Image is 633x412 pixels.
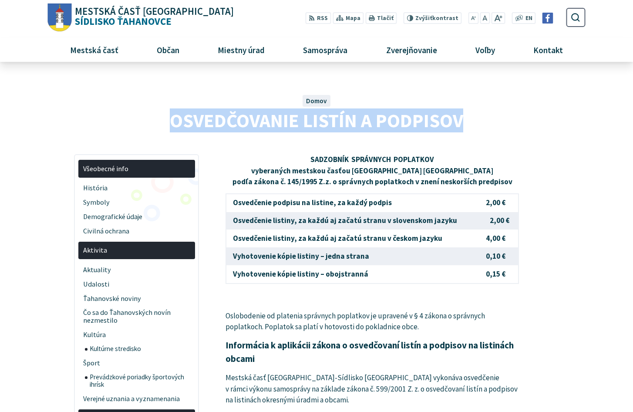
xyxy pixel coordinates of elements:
a: Demografické údaje [78,209,195,224]
a: Kultúrne stredisko [85,342,195,356]
strong: Informácia k aplikácii zákona o osvedčovaní listín a podpisov na listinách obcami [226,339,514,365]
span: RSS [317,14,328,23]
a: Civilná ochrana [78,224,195,238]
strong: Vyhotovenie kópie listiny – obojstranná [233,269,368,279]
strong: 0,10 € [486,251,505,261]
a: RSS [305,12,331,24]
a: Aktivita [78,242,195,260]
button: Tlačiť [365,12,397,24]
a: EN [523,14,535,23]
span: Čo sa do Ťahanovských novín nezmestilo [83,306,190,328]
span: Symboly [83,195,190,209]
span: Demografické údaje [83,209,190,224]
a: Logo Sídlisko Ťahanovce, prejsť na domovskú stránku. [47,3,233,32]
a: Mapa [333,12,364,24]
a: Kontakt [517,38,579,61]
span: EN [525,14,532,23]
span: kontrast [415,15,458,22]
span: Samospráva [300,38,351,61]
span: Občan [154,38,183,61]
span: Miestny úrad [215,38,268,61]
a: Udalosti [78,277,195,291]
span: Šport [83,356,190,370]
a: Zverejňovanie [370,38,453,61]
a: Symboly [78,195,195,209]
span: Sídlisko Ťahanovce [71,7,234,27]
button: Zvýšiťkontrast [404,12,461,24]
img: Prejsť na Facebook stránku [542,13,553,24]
span: Mestská časť [67,38,122,61]
span: História [83,181,190,195]
a: Prevádzkové poriadky športových ihrísk [85,370,195,392]
a: Domov [306,97,327,105]
span: Aktivita [83,243,190,258]
a: Čo sa do Ťahanovských novín nezmestilo [78,306,195,328]
span: Aktuality [83,263,190,277]
a: Šport [78,356,195,370]
strong: Osvedčenie listiny, za každú aj začatú stranu v slovenskom jazyku [233,216,457,225]
span: Voľby [472,38,498,61]
span: Zvýšiť [415,14,432,22]
span: Verejné uznania a vyznamenania [83,392,190,406]
strong: Vyhotovenie kópie listiny – jedna strana [233,251,369,261]
a: Občan [141,38,195,61]
img: Prejsť na domovskú stránku [47,3,71,32]
p: Oslobodenie od platenia správnych poplatkov je upravené v § 4 zákona o správnych poplatkoch. Popl... [226,311,519,333]
span: Mapa [346,14,360,23]
a: História [78,181,195,195]
strong: Osvedčenie listiny, za každú aj začatú stranu v českom jazyku [233,233,442,243]
button: Zmenšiť veľkosť písma [468,12,478,24]
strong: podľa zákona č. 145/1995 Z.z. o správnych poplatkoch v znení neskorších predpisov [232,177,512,186]
strong: vyberaných mestskou časťou [GEOGRAPHIC_DATA] [GEOGRAPHIC_DATA] [251,166,493,176]
span: Kultúrne stredisko [90,342,190,356]
strong: 0,15 € [486,269,505,279]
p: Mestská časť [GEOGRAPHIC_DATA]-Sídlisko [GEOGRAPHIC_DATA] vykonáva osvedčenie v rámci výkonu samo... [226,372,519,406]
span: Udalosti [83,277,190,291]
span: Ťahanovské noviny [83,291,190,306]
a: Miestny úrad [202,38,281,61]
strong: 2,00 € [486,198,505,207]
span: Tlačiť [377,15,394,22]
span: Všeobecné info [83,162,190,176]
a: Samospráva [287,38,364,61]
span: Zverejňovanie [383,38,440,61]
span: Kultúra [83,328,190,342]
strong: SADZOBNÍK SPRÁVNYCH POPLATKOV [310,155,434,164]
a: Kultúra [78,328,195,342]
button: Zväčšiť veľkosť písma [492,12,505,24]
a: Aktuality [78,263,195,277]
span: OSVEDČOVANIE LISTÍN A PODPISOV [170,108,463,132]
strong: 2,00 € [490,216,509,225]
a: Verejné uznania a vyznamenania [78,392,195,406]
span: Kontakt [530,38,566,61]
strong: Osvedčenie podpisu na listine, za každý podpis [233,198,392,207]
a: Všeobecné info [78,160,195,178]
a: Ťahanovské noviny [78,291,195,306]
strong: 4,00 € [486,233,505,243]
a: Mestská časť [54,38,135,61]
a: Voľby [459,38,511,61]
button: Nastaviť pôvodnú veľkosť písma [480,12,490,24]
span: Mestská časť [GEOGRAPHIC_DATA] [75,7,234,17]
span: Prevádzkové poriadky športových ihrísk [90,370,190,392]
span: Civilná ochrana [83,224,190,238]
